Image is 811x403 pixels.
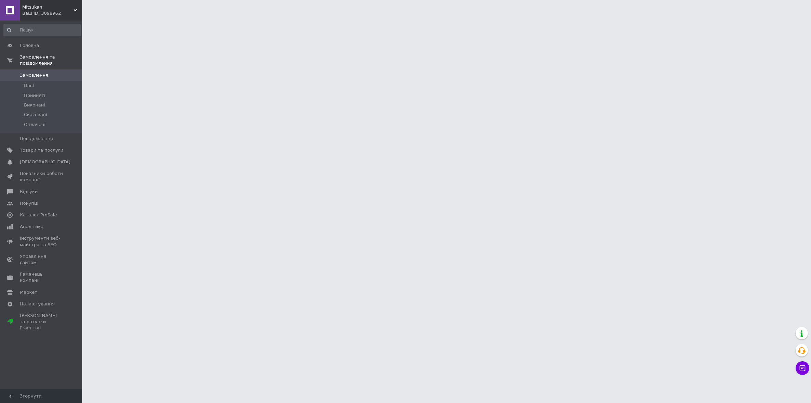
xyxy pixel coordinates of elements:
input: Пошук [3,24,81,36]
span: Покупці [20,200,38,206]
span: Каталог ProSale [20,212,57,218]
div: Ваш ID: 3098962 [22,10,82,16]
span: Повідомлення [20,136,53,142]
span: Головна [20,42,39,49]
span: Нові [24,83,34,89]
span: Виконані [24,102,45,108]
span: Mitsukan [22,4,74,10]
span: Замовлення та повідомлення [20,54,82,66]
span: [DEMOGRAPHIC_DATA] [20,159,70,165]
span: Прийняті [24,92,45,99]
span: Скасовані [24,112,47,118]
span: Інструменти веб-майстра та SEO [20,235,63,248]
div: Prom топ [20,325,63,331]
span: Аналітика [20,224,43,230]
span: Гаманець компанії [20,271,63,284]
span: Управління сайтом [20,253,63,266]
span: Відгуки [20,189,38,195]
span: Маркет [20,289,37,295]
span: Налаштування [20,301,55,307]
span: Товари та послуги [20,147,63,153]
span: [PERSON_NAME] та рахунки [20,313,63,331]
span: Замовлення [20,72,48,78]
span: Показники роботи компанії [20,171,63,183]
button: Чат з покупцем [796,361,809,375]
span: Оплачені [24,122,45,128]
